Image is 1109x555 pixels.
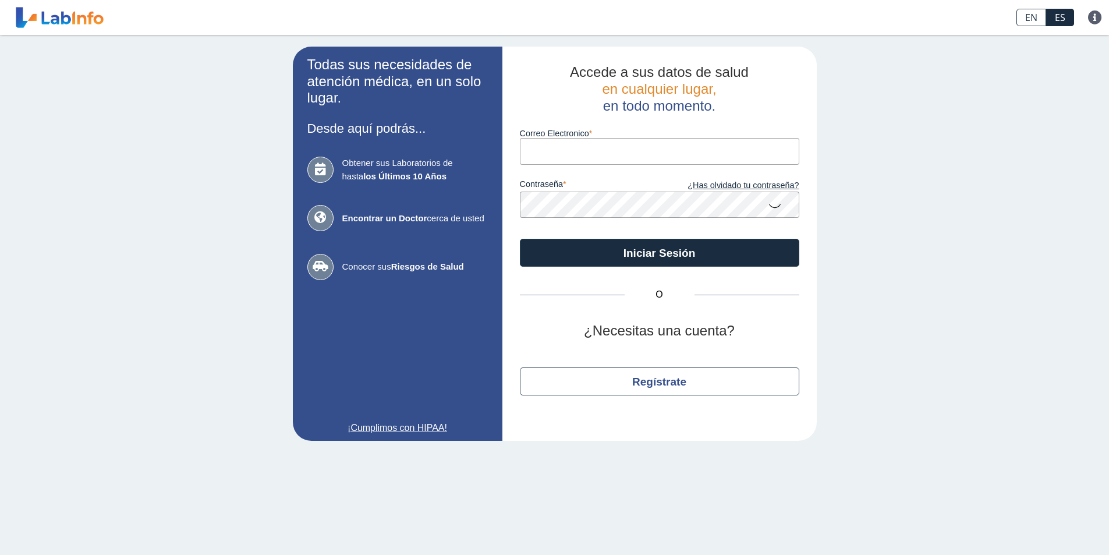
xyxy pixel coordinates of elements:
h3: Desde aquí podrás... [307,121,488,136]
a: ¿Has olvidado tu contraseña? [660,179,799,192]
label: Correo Electronico [520,129,799,138]
button: Regístrate [520,367,799,395]
span: O [625,288,695,302]
a: ¡Cumplimos con HIPAA! [307,421,488,435]
b: los Últimos 10 Años [363,171,447,181]
span: Obtener sus Laboratorios de hasta [342,157,488,183]
span: en cualquier lugar, [602,81,716,97]
b: Riesgos de Salud [391,261,464,271]
span: en todo momento. [603,98,715,114]
h2: ¿Necesitas una cuenta? [520,323,799,340]
span: Accede a sus datos de salud [570,64,749,80]
b: Encontrar un Doctor [342,213,427,223]
a: ES [1046,9,1074,26]
span: Conocer sus [342,260,488,274]
h2: Todas sus necesidades de atención médica, en un solo lugar. [307,56,488,107]
span: cerca de usted [342,212,488,225]
label: contraseña [520,179,660,192]
button: Iniciar Sesión [520,239,799,267]
a: EN [1016,9,1046,26]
